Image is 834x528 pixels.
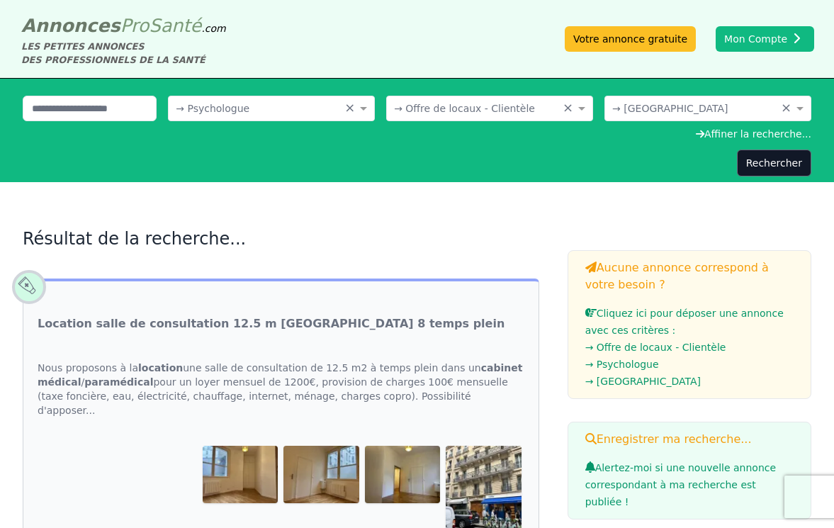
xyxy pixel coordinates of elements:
[737,150,811,176] button: Rechercher
[203,446,278,502] img: Location salle de consultation 12.5 m Paris 8 temps plein
[781,101,793,116] span: Clear all
[563,101,575,116] span: Clear all
[585,373,794,390] li: → [GEOGRAPHIC_DATA]
[585,308,794,390] a: Cliquez ici pour déposer une annonce avec ces critères :→ Offre de locaux - Clientèle→ Psychologu...
[23,347,539,432] div: Nous proposons à la une salle de consultation de 12.5 m2 à temps plein dans un / pour un loyer me...
[120,15,150,36] span: Pro
[716,26,814,52] button: Mon Compte
[585,339,794,356] li: → Offre de locaux - Clientèle
[585,259,794,293] h3: Aucune annonce correspond à votre besoin ?
[585,431,794,448] h3: Enregistrer ma recherche...
[138,362,183,373] strong: location
[21,15,120,36] span: Annonces
[38,315,505,332] a: Location salle de consultation 12.5 m [GEOGRAPHIC_DATA] 8 temps plein
[365,446,440,502] img: Location salle de consultation 12.5 m Paris 8 temps plein
[23,127,811,141] div: Affiner la recherche...
[201,23,225,34] span: .com
[585,356,794,373] li: → Psychologue
[84,376,153,388] strong: paramédical
[23,228,539,250] h2: Résultat de la recherche...
[344,101,356,116] span: Clear all
[21,40,226,67] div: LES PETITES ANNONCES DES PROFESSIONNELS DE LA SANTÉ
[21,15,226,36] a: AnnoncesProSanté.com
[565,26,696,52] a: Votre annonce gratuite
[283,446,359,502] img: Location salle de consultation 12.5 m Paris 8 temps plein
[149,15,201,36] span: Santé
[585,462,776,507] span: Alertez-moi si une nouvelle annonce correspondant à ma recherche est publiée !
